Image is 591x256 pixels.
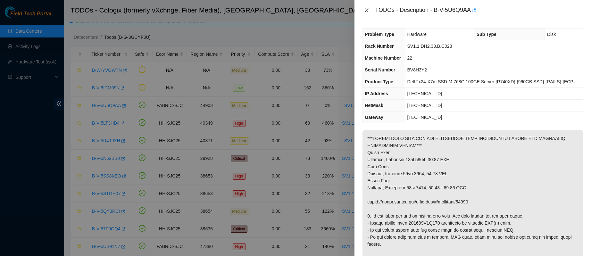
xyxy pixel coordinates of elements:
[365,91,388,96] span: IP Address
[407,91,442,96] span: [TECHNICAL_ID]
[375,5,583,15] div: TODOs - Description - B-V-5U6Q9AA
[407,55,412,61] span: 22
[547,32,556,37] span: Disk
[477,32,496,37] span: Sub Type
[364,8,369,13] span: close
[365,79,393,84] span: Product Type
[407,67,427,72] span: BV8H3Y2
[407,44,452,49] span: SV1.1.DH2.33.B.C023
[407,79,575,84] span: Dell 2x24-X7m SSD-M 768G 100GE Server {R740XD} {960GB SSD} {RAILS} {ECP}
[365,32,394,37] span: Problem Type
[365,103,383,108] span: NetMask
[407,103,442,108] span: [TECHNICAL_ID]
[365,115,383,120] span: Gateway
[407,32,427,37] span: Hardware
[365,44,394,49] span: Rack Number
[407,115,442,120] span: [TECHNICAL_ID]
[362,7,371,13] button: Close
[365,67,395,72] span: Serial Number
[365,55,401,61] span: Machine Number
